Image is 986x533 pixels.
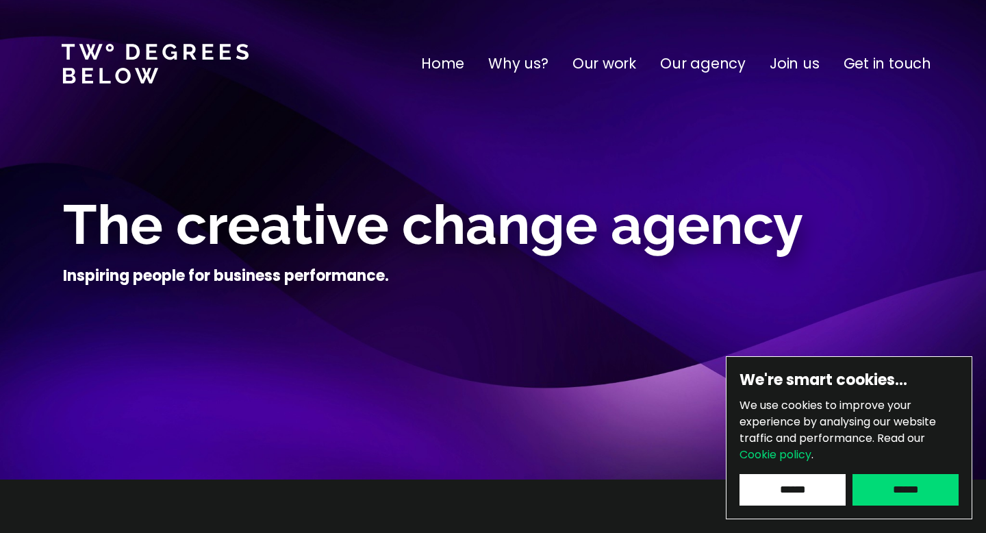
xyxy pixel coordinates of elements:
[660,53,746,75] a: Our agency
[63,193,803,257] span: The creative change agency
[844,53,931,75] a: Get in touch
[572,53,636,75] a: Our work
[63,266,389,286] h4: Inspiring people for business performance.
[421,53,464,75] a: Home
[739,370,959,391] h6: We're smart cookies…
[739,447,811,462] a: Cookie policy
[488,53,548,75] a: Why us?
[770,53,820,75] a: Join us
[739,430,925,462] span: Read our .
[739,397,959,463] p: We use cookies to improve your experience by analysing our website traffic and performance.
